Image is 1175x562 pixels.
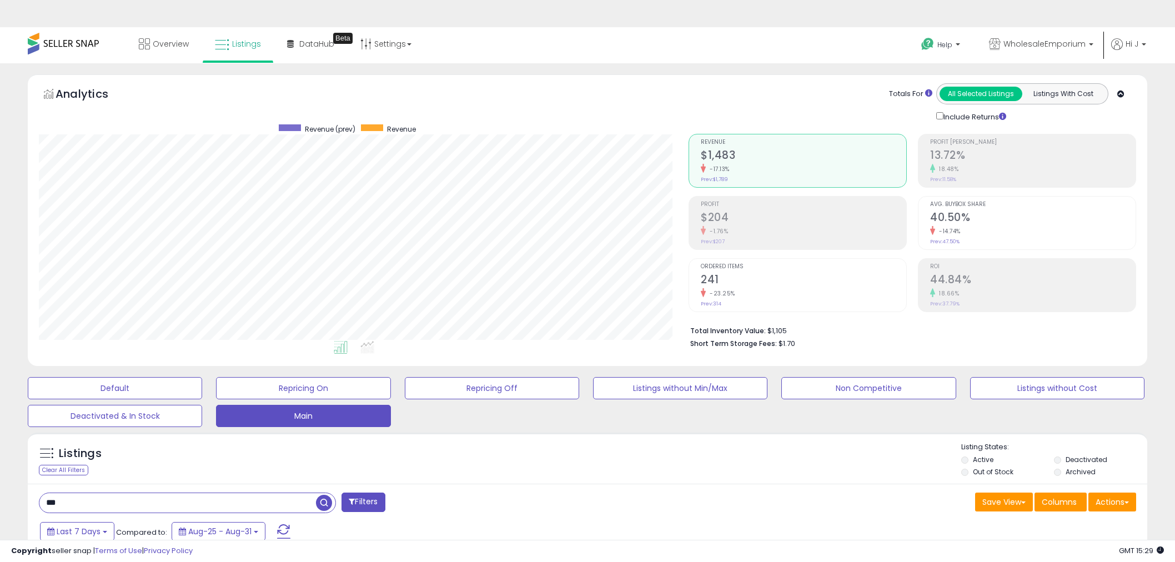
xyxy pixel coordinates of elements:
span: DataHub [299,38,334,49]
h2: 241 [701,273,906,288]
span: Overview [153,38,189,49]
i: Get Help [921,37,935,51]
small: Prev: 47.50% [930,238,960,245]
button: Listings without Min/Max [593,377,767,399]
span: Avg. Buybox Share [930,202,1136,208]
label: Archived [1066,467,1096,476]
small: Prev: 37.79% [930,300,960,307]
a: Overview [130,27,197,61]
a: Help [912,29,971,63]
span: Revenue [387,124,416,134]
span: Profit [701,202,906,208]
button: All Selected Listings [940,87,1022,101]
span: Aug-25 - Aug-31 [188,526,252,537]
div: Tooltip anchor [333,33,353,44]
small: Prev: $207 [701,238,725,245]
button: Aug-25 - Aug-31 [172,522,265,541]
button: Repricing Off [405,377,579,399]
span: Profit [PERSON_NAME] [930,139,1136,145]
small: -17.13% [706,165,730,173]
b: Short Term Storage Fees: [690,339,777,348]
span: Ordered Items [701,264,906,270]
span: WholesaleEmporium [1003,38,1086,49]
small: Prev: $1,789 [701,176,728,183]
span: Columns [1042,496,1077,508]
label: Deactivated [1066,455,1107,464]
button: Save View [975,493,1033,511]
small: -14.74% [935,227,961,235]
label: Active [973,455,993,464]
span: Hi J [1126,38,1138,49]
button: Listings With Cost [1022,87,1104,101]
button: Repricing On [216,377,390,399]
button: Filters [342,493,385,512]
div: Include Returns [928,110,1020,123]
p: Listing States: [961,442,1147,453]
small: Prev: 11.58% [930,176,956,183]
a: Settings [352,27,420,61]
small: -23.25% [706,289,735,298]
span: Listings [232,38,261,49]
h2: 44.84% [930,273,1136,288]
h2: $1,483 [701,149,906,164]
h5: Analytics [56,86,130,104]
span: ROI [930,264,1136,270]
a: Listings [207,27,269,61]
div: seller snap | | [11,546,193,556]
div: Totals For [889,89,932,99]
button: Deactivated & In Stock [28,405,202,427]
button: Main [216,405,390,427]
small: Prev: 314 [701,300,721,307]
a: Terms of Use [95,545,142,556]
span: Revenue (prev) [305,124,355,134]
span: $1.70 [779,338,795,349]
button: Columns [1035,493,1087,511]
small: 18.66% [935,289,959,298]
a: WholesaleEmporium [981,27,1102,63]
button: Actions [1088,493,1136,511]
button: Default [28,377,202,399]
label: Out of Stock [973,467,1013,476]
button: Non Competitive [781,377,956,399]
a: Hi J [1111,38,1146,63]
b: Total Inventory Value: [690,326,766,335]
div: Clear All Filters [39,465,88,475]
span: Last 7 Days [57,526,101,537]
small: 18.48% [935,165,958,173]
span: Revenue [701,139,906,145]
h2: 40.50% [930,211,1136,226]
h5: Listings [59,446,102,461]
small: -1.76% [706,227,728,235]
button: Listings without Cost [970,377,1144,399]
li: $1,105 [690,323,1128,337]
button: Last 7 Days [40,522,114,541]
a: Privacy Policy [144,545,193,556]
h2: 13.72% [930,149,1136,164]
span: Help [937,40,952,49]
span: Compared to: [116,527,167,538]
span: 2025-09-11 15:29 GMT [1119,545,1164,556]
strong: Copyright [11,545,52,556]
a: DataHub [279,27,343,61]
h2: $204 [701,211,906,226]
